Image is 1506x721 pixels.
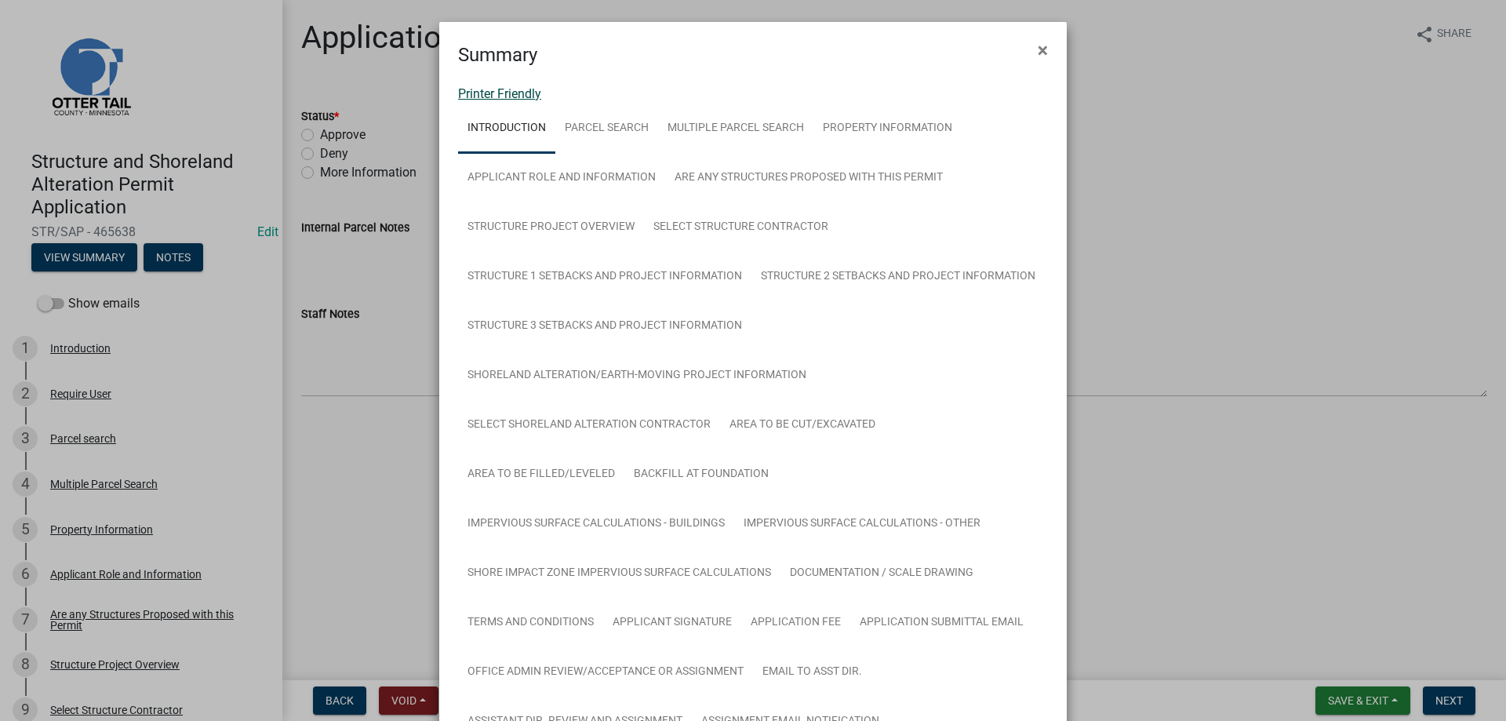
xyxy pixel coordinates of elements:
a: Are any Structures Proposed with this Permit [665,153,952,203]
a: Multiple Parcel Search [658,104,813,154]
button: Close [1025,28,1060,72]
a: Structure 2 Setbacks and project information [751,252,1045,302]
a: Application Submittal Email [850,598,1033,648]
a: Documentation / Scale Drawing [780,548,983,599]
a: Introduction [458,104,555,154]
a: Applicant Role and Information [458,153,665,203]
a: Structure 1 Setbacks and project information [458,252,751,302]
a: Shoreland Alteration/Earth-Moving Project Information [458,351,816,401]
a: Select Shoreland Alteration contractor [458,400,720,450]
a: Email to Asst Dir. [753,647,871,697]
a: Structure 3 Setbacks and project information [458,301,751,351]
a: Shore Impact Zone Impervious Surface Calculations [458,548,780,599]
a: Backfill at foundation [624,450,778,500]
a: Office Admin Review/Acceptance or Assignment [458,647,753,697]
a: Area to be Cut/Excavated [720,400,885,450]
span: × [1038,39,1048,61]
a: Parcel search [555,104,658,154]
a: Structure Project Overview [458,202,644,253]
h4: Summary [458,41,537,69]
a: Printer Friendly [458,86,541,101]
a: Select Structure Contractor [644,202,838,253]
a: Impervious Surface Calculations - Other [734,499,990,549]
a: Impervious Surface Calculations - Buildings [458,499,734,549]
a: Application Fee [741,598,850,648]
a: Applicant Signature [603,598,741,648]
a: Terms and Conditions [458,598,603,648]
a: Property Information [813,104,962,154]
a: Area to be Filled/Leveled [458,450,624,500]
